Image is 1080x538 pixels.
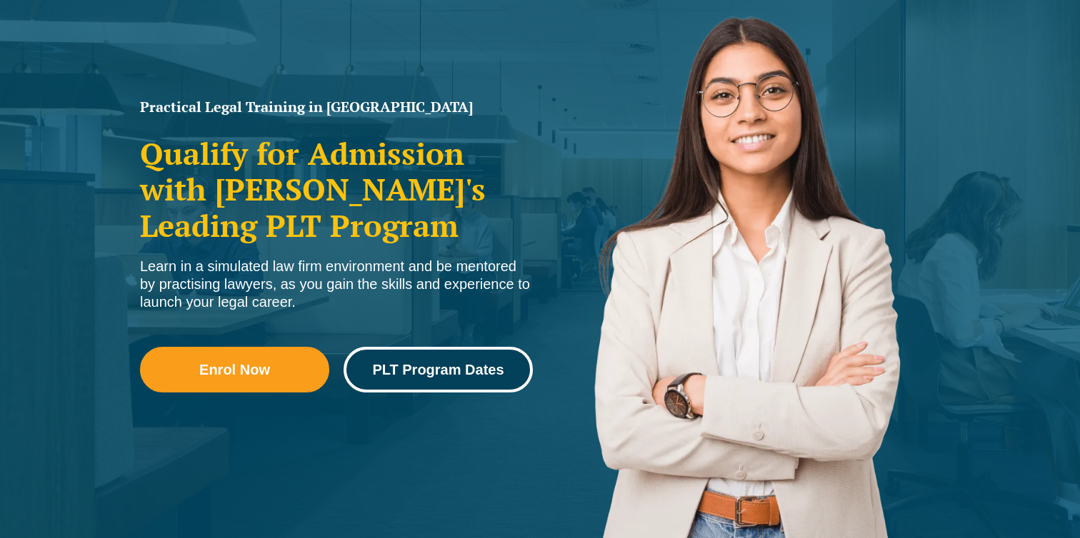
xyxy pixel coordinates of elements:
[344,347,533,392] a: PLT Program Dates
[140,100,533,114] h1: Practical Legal Training in [GEOGRAPHIC_DATA]
[372,362,504,377] span: PLT Program Dates
[199,362,270,377] span: Enrol Now
[140,136,533,243] h2: Qualify for Admission with [PERSON_NAME]'s Leading PLT Program
[140,347,329,392] a: Enrol Now
[140,258,533,311] div: Learn in a simulated law firm environment and be mentored by practising lawyers, as you gain the ...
